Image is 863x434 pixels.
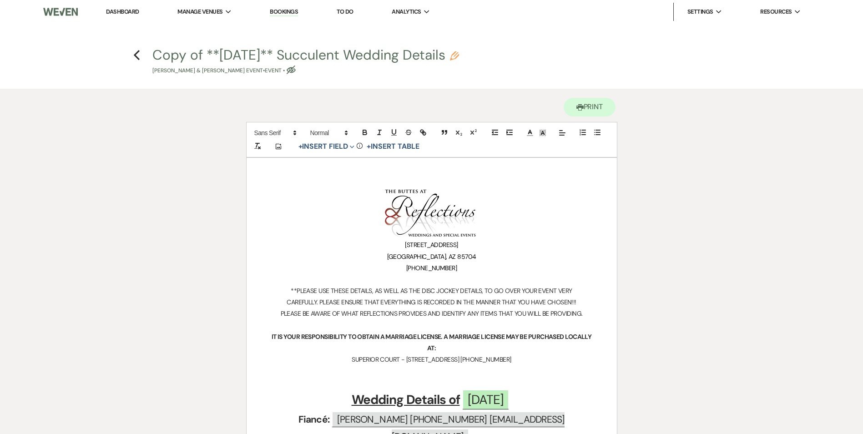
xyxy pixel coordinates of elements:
[152,48,459,75] button: Copy of **[DATE]** Succulent Wedding Details[PERSON_NAME] & [PERSON_NAME] Event•Event •
[306,127,351,138] span: Header Formats
[760,7,792,16] span: Resources
[462,389,509,409] span: [DATE]
[268,297,595,308] p: CAREFULLY. PLEASE ENSURE THAT EVERYTHING IS RECORDED IN THE MANNER THAT YOU HAVE CHOSEN!!!
[177,7,222,16] span: Manage Venues
[564,98,616,116] button: Print
[272,333,593,352] strong: IT IS YOUR RESPONSIBILITY TO OBTAIN A MARRIAGE LICENSE. A MARRIAGE LICENSE MAY BE PURCHASED LOCAL...
[392,7,421,16] span: Analytics
[298,413,329,426] strong: Fiancé:
[385,188,476,239] img: Logo.png
[268,285,595,297] p: **PLEASE USE THESE DETAILS, AS WELL AS THE DISC JOCKEY DETAILS, TO GO OVER YOUR EVENT VERY
[387,252,476,261] span: [GEOGRAPHIC_DATA], AZ 85704
[295,141,358,152] button: Insert Field
[367,143,371,150] span: +
[406,264,457,272] span: [PHONE_NUMBER]
[352,391,460,408] u: Wedding Details of
[270,8,298,16] a: Bookings
[536,127,549,138] span: Text Background Color
[43,2,78,21] img: Weven Logo
[268,354,595,365] p: SUPERIOR COURT - [STREET_ADDRESS] [PHONE_NUMBER]
[687,7,713,16] span: Settings
[405,241,458,249] span: [STREET_ADDRESS]
[524,127,536,138] span: Text Color
[556,127,569,138] span: Alignment
[106,8,139,15] a: Dashboard
[298,143,303,150] span: +
[152,66,459,75] p: [PERSON_NAME] & [PERSON_NAME] Event • Event •
[337,8,353,15] a: To Do
[363,141,422,152] button: +Insert Table
[268,308,595,319] p: PLEASE BE AWARE OF WHAT REFLECTIONS PROVIDES AND IDENTIFY ANY ITEMS THAT YOU WILL BE PROVIDING.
